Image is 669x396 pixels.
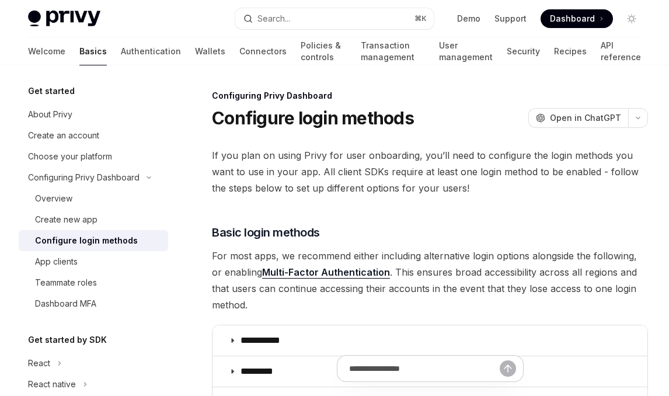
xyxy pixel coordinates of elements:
[19,272,168,293] a: Teammate roles
[494,13,527,25] a: Support
[35,234,138,248] div: Configure login methods
[28,333,107,347] h5: Get started by SDK
[550,13,595,25] span: Dashboard
[35,213,97,227] div: Create new app
[28,11,100,27] img: light logo
[239,37,287,65] a: Connectors
[622,9,641,28] button: Toggle dark mode
[79,37,107,65] a: Basics
[301,37,347,65] a: Policies & controls
[235,8,433,29] button: Search...⌘K
[121,37,181,65] a: Authentication
[28,171,140,185] div: Configuring Privy Dashboard
[35,276,97,290] div: Teammate roles
[19,188,168,209] a: Overview
[19,146,168,167] a: Choose your platform
[361,37,425,65] a: Transaction management
[212,107,414,128] h1: Configure login methods
[19,293,168,314] a: Dashboard MFA
[35,297,96,311] div: Dashboard MFA
[457,13,480,25] a: Demo
[262,266,390,279] a: Multi-Factor Authentication
[212,248,648,313] span: For most apps, we recommend either including alternative login options alongside the following, o...
[212,147,648,196] span: If you plan on using Privy for user onboarding, you’ll need to configure the login methods you wa...
[35,255,78,269] div: App clients
[28,84,75,98] h5: Get started
[28,37,65,65] a: Welcome
[19,209,168,230] a: Create new app
[554,37,587,65] a: Recipes
[601,37,641,65] a: API reference
[550,112,621,124] span: Open in ChatGPT
[439,37,493,65] a: User management
[528,108,628,128] button: Open in ChatGPT
[500,360,516,377] button: Send message
[28,107,72,121] div: About Privy
[28,150,112,164] div: Choose your platform
[414,14,427,23] span: ⌘ K
[19,125,168,146] a: Create an account
[28,377,76,391] div: React native
[28,128,99,143] div: Create an account
[35,192,72,206] div: Overview
[257,12,290,26] div: Search...
[507,37,540,65] a: Security
[28,356,50,370] div: React
[19,104,168,125] a: About Privy
[19,251,168,272] a: App clients
[19,230,168,251] a: Configure login methods
[195,37,225,65] a: Wallets
[541,9,613,28] a: Dashboard
[212,90,648,102] div: Configuring Privy Dashboard
[212,224,320,241] span: Basic login methods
